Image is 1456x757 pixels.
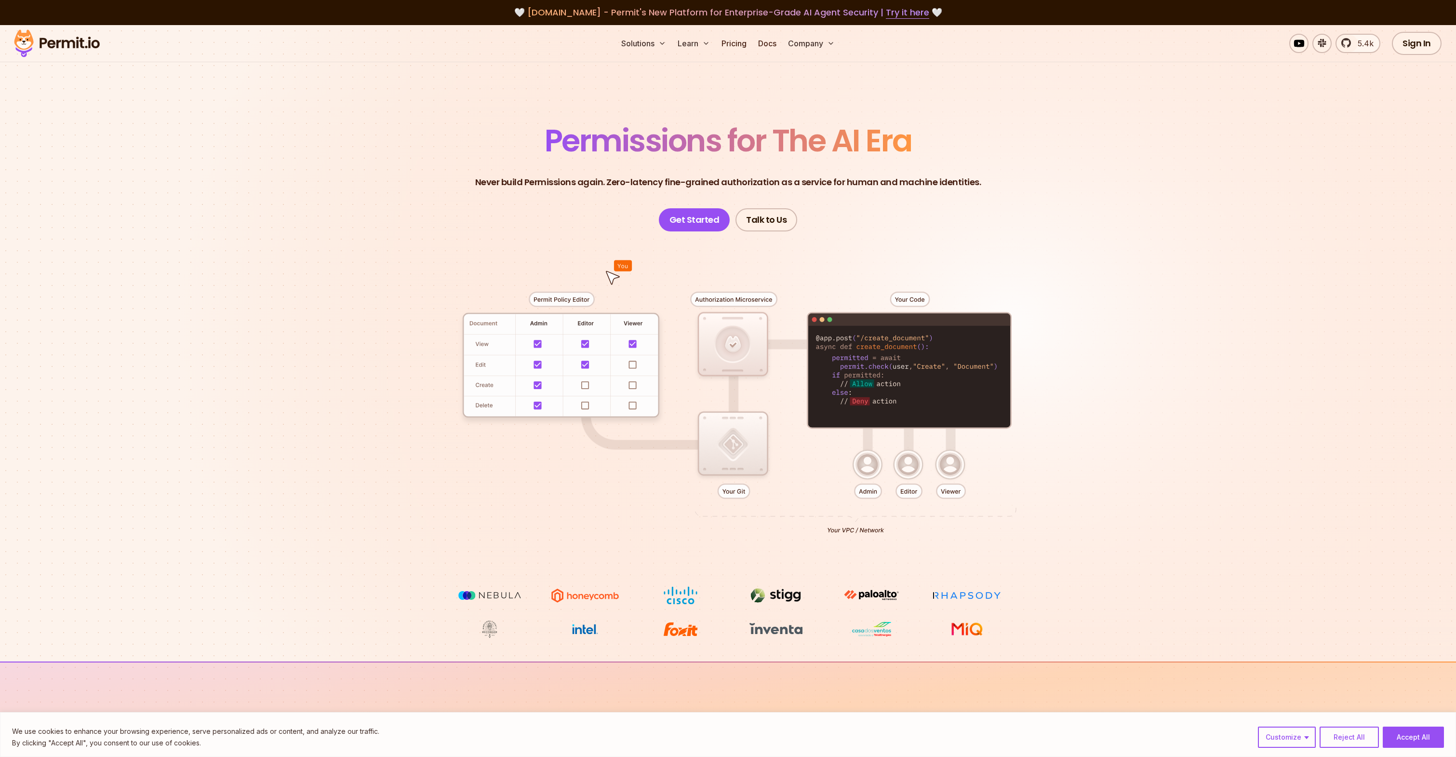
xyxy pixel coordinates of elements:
[12,726,379,737] p: We use cookies to enhance your browsing experience, serve personalized ads or content, and analyz...
[1392,32,1442,55] a: Sign In
[934,621,999,637] img: MIQ
[740,586,812,605] img: Stigg
[549,586,621,605] img: Honeycomb
[1383,727,1444,748] button: Accept All
[835,620,908,638] img: Casa dos Ventos
[718,34,750,53] a: Pricing
[835,586,908,604] img: paloalto
[10,27,104,60] img: Permit logo
[475,176,981,189] p: Never build Permissions again. Zero-latency fine-grained authorization as a service for human and...
[659,208,730,231] a: Get Started
[617,34,670,53] button: Solutions
[754,34,780,53] a: Docs
[454,586,526,605] img: Nebula
[454,620,526,638] img: Maricopa County Recorder\'s Office
[740,620,812,637] img: inventa
[644,586,717,605] img: Cisco
[1258,727,1316,748] button: Customize
[784,34,839,53] button: Company
[12,737,379,749] p: By clicking "Accept All", you consent to our use of cookies.
[886,6,929,19] a: Try it here
[1352,38,1374,49] span: 5.4k
[644,620,717,638] img: Foxit
[1320,727,1379,748] button: Reject All
[735,208,797,231] a: Talk to Us
[1336,34,1380,53] a: 5.4k
[545,119,912,162] span: Permissions for The AI Era
[674,34,714,53] button: Learn
[527,6,929,18] span: [DOMAIN_NAME] - Permit's New Platform for Enterprise-Grade AI Agent Security |
[931,586,1003,605] img: Rhapsody Health
[23,6,1433,19] div: 🤍 🤍
[549,620,621,638] img: Intel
